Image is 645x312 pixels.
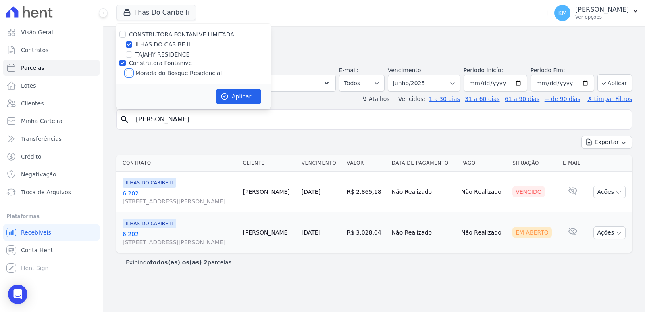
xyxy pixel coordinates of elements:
label: ↯ Atalhos [362,96,389,102]
p: [PERSON_NAME] [575,6,629,14]
span: ILHAS DO CARIBE II [123,219,176,228]
button: Exportar [581,136,632,149]
i: search [120,115,129,124]
th: Cliente [240,155,298,172]
a: Troca de Arquivos [3,184,100,200]
td: Não Realizado [458,212,509,253]
th: Valor [343,155,388,172]
div: Em Aberto [512,227,552,238]
a: Parcelas [3,60,100,76]
td: R$ 2.865,18 [343,172,388,212]
label: Vencimento: [388,67,423,73]
label: Vencidos: [395,96,425,102]
span: Clientes [21,99,44,107]
label: TAJAHY RESIDENCE [135,50,189,59]
span: Transferências [21,135,62,143]
a: Negativação [3,166,100,182]
b: todos(as) os(as) 2 [150,259,208,266]
a: 1 a 30 dias [429,96,460,102]
h2: Parcelas [116,32,632,47]
label: Construtora Fontanive [129,60,192,66]
th: Data de Pagamento [389,155,458,172]
th: Vencimento [298,155,343,172]
a: Visão Geral [3,24,100,40]
label: E-mail: [339,67,359,73]
a: Minha Carteira [3,113,100,129]
button: Todos [246,75,336,92]
a: 61 a 90 dias [505,96,539,102]
th: E-mail [560,155,586,172]
input: Buscar por nome do lote ou do cliente [131,111,628,128]
a: [DATE] [302,229,320,236]
th: Situação [509,155,560,172]
td: [PERSON_NAME] [240,212,298,253]
span: Contratos [21,46,48,54]
label: CONSTRUTORA FONTANIVE LIMITADA [129,31,234,38]
a: ✗ Limpar Filtros [584,96,632,102]
span: Recebíveis [21,228,51,237]
a: + de 90 dias [545,96,580,102]
th: Pago [458,155,509,172]
a: Crédito [3,149,100,165]
td: Não Realizado [389,172,458,212]
div: Plataformas [6,211,96,221]
span: [STREET_ADDRESS][PERSON_NAME] [123,238,237,246]
label: Período Inicío: [464,67,503,73]
label: ILHAS DO CARIBE II [135,40,190,49]
label: Período Fim: [531,66,594,75]
span: Negativação [21,170,56,178]
span: KM [558,10,566,16]
div: Vencido [512,186,545,197]
span: Crédito [21,153,42,161]
button: Ações [593,226,626,239]
button: Ilhas Do Caribe Ii [116,5,196,20]
button: Aplicar [597,74,632,92]
span: Visão Geral [21,28,53,36]
span: [STREET_ADDRESS][PERSON_NAME] [123,197,237,205]
span: Minha Carteira [21,117,62,125]
a: [DATE] [302,188,320,195]
p: Ver opções [575,14,629,20]
td: Não Realizado [458,172,509,212]
th: Contrato [116,155,240,172]
span: Parcelas [21,64,44,72]
div: Open Intercom Messenger [8,285,27,304]
a: Clientes [3,95,100,111]
span: Conta Hent [21,246,53,254]
td: R$ 3.028,04 [343,212,388,253]
span: Lotes [21,82,36,90]
label: Morada do Bosque Residencial [135,69,222,77]
td: Não Realizado [389,212,458,253]
button: Ações [593,186,626,198]
span: Troca de Arquivos [21,188,71,196]
span: ILHAS DO CARIBE II [123,178,176,188]
button: Aplicar [216,89,261,104]
a: Lotes [3,77,100,94]
td: [PERSON_NAME] [240,172,298,212]
button: KM [PERSON_NAME] Ver opções [548,2,645,24]
a: 6.202[STREET_ADDRESS][PERSON_NAME] [123,230,237,246]
a: Contratos [3,42,100,58]
a: Conta Hent [3,242,100,258]
a: Recebíveis [3,224,100,241]
p: Exibindo parcelas [126,258,231,266]
a: Transferências [3,131,100,147]
a: 31 a 60 dias [465,96,499,102]
a: 6.202[STREET_ADDRESS][PERSON_NAME] [123,189,237,205]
